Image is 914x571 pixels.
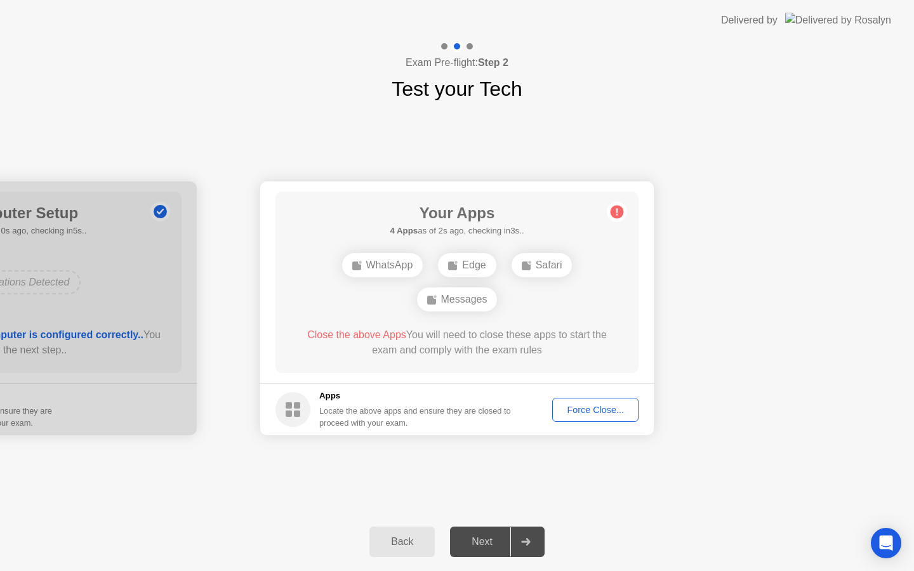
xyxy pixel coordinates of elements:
[552,398,639,422] button: Force Close...
[406,55,508,70] h4: Exam Pre-flight:
[294,327,621,358] div: You will need to close these apps to start the exam and comply with the exam rules
[319,405,512,429] div: Locate the above apps and ensure they are closed to proceed with your exam.
[342,253,423,277] div: WhatsApp
[785,13,891,27] img: Delivered by Rosalyn
[438,253,496,277] div: Edge
[390,202,524,225] h1: Your Apps
[390,226,418,235] b: 4 Apps
[450,527,545,557] button: Next
[390,225,524,237] h5: as of 2s ago, checking in3s..
[512,253,573,277] div: Safari
[871,528,901,558] div: Open Intercom Messenger
[557,405,634,415] div: Force Close...
[478,57,508,68] b: Step 2
[369,527,435,557] button: Back
[319,390,512,402] h5: Apps
[392,74,522,104] h1: Test your Tech
[373,536,431,548] div: Back
[307,329,406,340] span: Close the above Apps
[417,287,498,312] div: Messages
[454,536,510,548] div: Next
[721,13,778,28] div: Delivered by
